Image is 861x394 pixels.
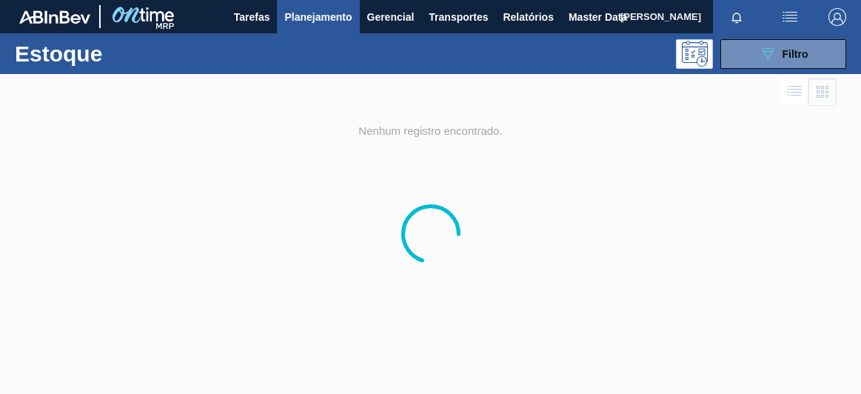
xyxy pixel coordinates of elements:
span: Transportes [429,8,488,26]
span: Planejamento [284,8,352,26]
img: userActions [781,8,799,26]
div: Pogramando: nenhum usuário selecionado [676,39,713,69]
span: Filtro [783,48,808,60]
span: Relatórios [503,8,553,26]
img: Logout [828,8,846,26]
img: TNhmsLtSVTkK8tSr43FrP2fwEKptu5GPRR3wAAAABJRU5ErkJggg== [19,10,90,24]
button: Notificações [713,7,760,27]
span: Master Data [569,8,627,26]
span: Gerencial [367,8,415,26]
button: Filtro [720,39,846,69]
span: Tarefas [234,8,270,26]
h1: Estoque [15,45,215,62]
